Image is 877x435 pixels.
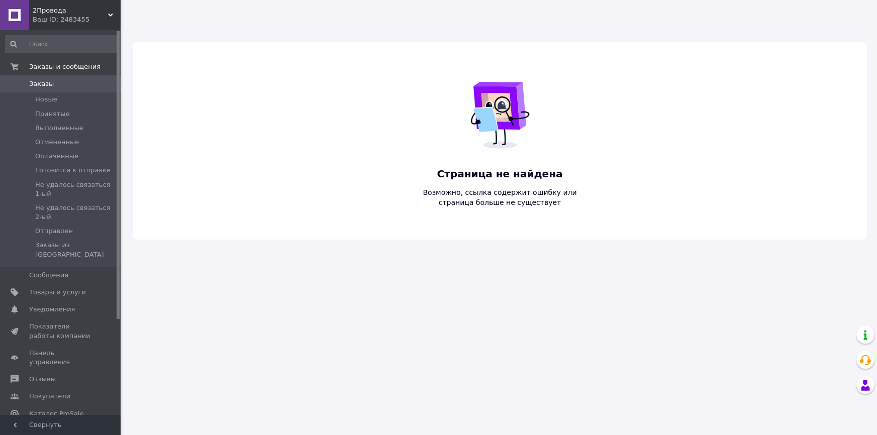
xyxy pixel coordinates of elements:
[29,305,75,314] span: Уведомления
[29,349,93,367] span: Панель управления
[29,322,93,340] span: Показатели работы компании
[29,271,68,280] span: Сообщения
[35,95,57,104] span: Новые
[29,375,56,384] span: Отзывы
[29,62,101,71] span: Заказы и сообщения
[29,409,83,418] span: Каталог ProSale
[35,138,79,147] span: Отмененные
[29,392,70,401] span: Покупатели
[35,227,73,236] span: Отправлен
[33,6,108,15] span: 2Провода
[29,79,54,88] span: Заказы
[35,152,78,161] span: Оплаченные
[35,203,117,222] span: Не удалось связаться 2-ый
[422,167,578,181] span: Страница не найдена
[422,187,578,207] span: Возможно, ссылка содержит ошибку или страница больше не существует
[33,15,121,24] div: Ваш ID: 2483455
[35,241,117,259] span: Заказы из [GEOGRAPHIC_DATA]
[35,124,83,133] span: Выполненные
[35,110,70,119] span: Принятые
[35,180,117,198] span: Не удалось связаться 1-ый
[35,166,111,175] span: Готовится к отправке
[5,35,118,53] input: Поиск
[29,288,86,297] span: Товары и услуги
